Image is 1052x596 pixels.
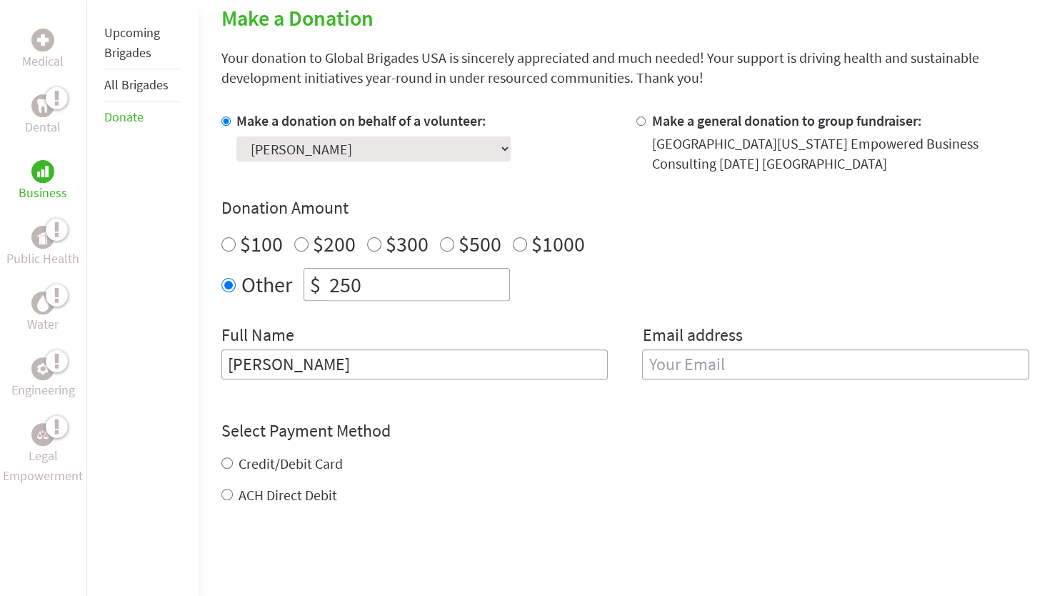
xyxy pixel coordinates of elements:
img: Dental [37,99,49,112]
label: $500 [459,230,501,257]
img: Water [37,294,49,311]
img: Medical [37,34,49,46]
iframe: reCAPTCHA [221,534,439,590]
p: Legal Empowerment [3,446,84,486]
p: Your donation to Global Brigades USA is sincerely appreciated and much needed! Your support is dr... [221,48,1029,88]
label: $100 [240,230,283,257]
a: Public HealthPublic Health [6,226,79,269]
label: Email address [642,324,742,349]
p: Public Health [6,249,79,269]
div: Dental [31,94,54,117]
a: MedicalMedical [22,29,64,71]
img: Business [37,166,49,177]
p: Business [19,183,67,203]
label: Other [241,268,292,301]
a: BusinessBusiness [19,160,67,203]
div: Engineering [31,357,54,380]
div: Water [31,292,54,314]
div: Legal Empowerment [31,423,54,446]
a: Legal EmpowermentLegal Empowerment [3,423,84,486]
a: All Brigades [104,76,169,93]
label: $200 [313,230,356,257]
h2: Make a Donation [221,5,1029,31]
div: Public Health [31,226,54,249]
a: WaterWater [27,292,59,334]
p: Dental [25,117,61,137]
div: [GEOGRAPHIC_DATA][US_STATE] Empowered Business Consulting [DATE] [GEOGRAPHIC_DATA] [651,134,1029,174]
a: Upcoming Brigades [104,24,160,61]
label: Make a general donation to group fundraiser: [651,111,921,129]
label: $1000 [531,230,585,257]
p: Engineering [11,380,75,400]
h4: Donation Amount [221,197,1029,219]
label: Make a donation on behalf of a volunteer: [236,111,486,129]
label: $300 [386,230,429,257]
img: Legal Empowerment [37,430,49,439]
div: Medical [31,29,54,51]
label: Credit/Debit Card [239,455,343,472]
input: Enter Full Name [221,349,608,379]
label: Full Name [221,324,294,349]
h4: Select Payment Method [221,419,1029,442]
a: EngineeringEngineering [11,357,75,400]
li: Upcoming Brigades [104,17,181,69]
p: Water [27,314,59,334]
li: Donate [104,101,181,133]
img: Public Health [37,230,49,244]
a: Donate [104,109,144,125]
div: $ [304,269,326,300]
div: Business [31,160,54,183]
a: DentalDental [25,94,61,137]
input: Enter Amount [326,269,509,300]
img: Engineering [37,363,49,374]
input: Your Email [642,349,1029,379]
label: ACH Direct Debit [239,486,337,504]
p: Medical [22,51,64,71]
li: All Brigades [104,69,181,101]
